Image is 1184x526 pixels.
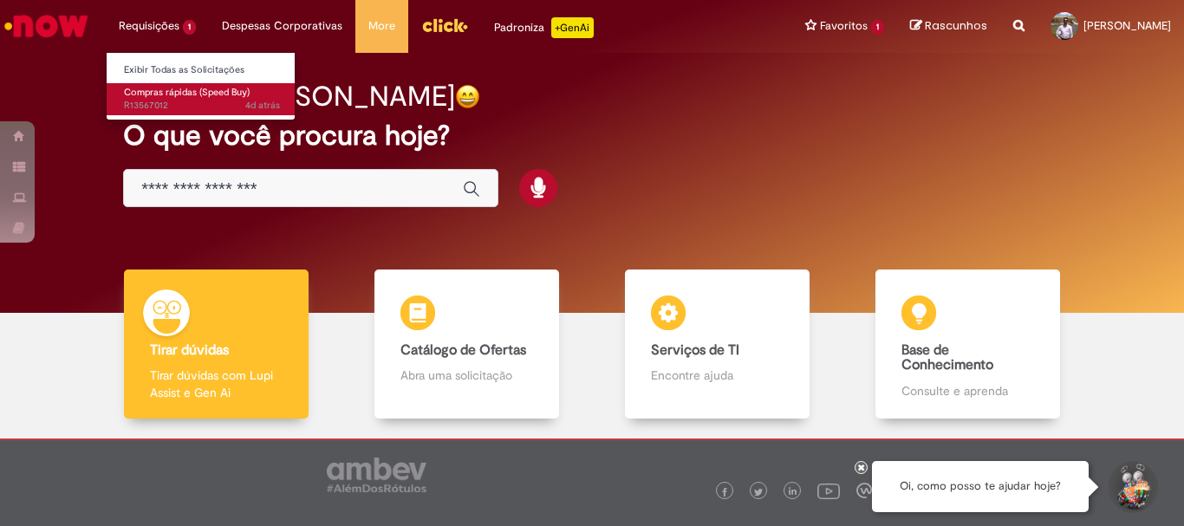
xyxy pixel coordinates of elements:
img: ServiceNow [2,9,91,43]
img: logo_footer_youtube.png [817,479,840,502]
p: Consulte e aprenda [901,382,1033,399]
p: Tirar dúvidas com Lupi Assist e Gen Ai [150,367,282,401]
span: 1 [183,20,196,35]
time: 25/09/2025 14:40:15 [245,99,280,112]
p: Encontre ajuda [651,367,783,384]
p: +GenAi [551,17,594,38]
img: logo_footer_twitter.png [754,488,763,497]
img: logo_footer_linkedin.png [789,487,797,497]
img: logo_footer_ambev_rotulo_gray.png [327,458,426,492]
h2: O que você procura hoje? [123,120,1061,151]
img: logo_footer_facebook.png [720,488,729,497]
img: click_logo_yellow_360x200.png [421,12,468,38]
div: Oi, como posso te ajudar hoje? [872,461,1089,512]
span: Favoritos [820,17,868,35]
img: happy-face.png [455,84,480,109]
button: Iniciar Conversa de Suporte [1106,461,1158,513]
div: Padroniza [494,17,594,38]
span: [PERSON_NAME] [1083,18,1171,33]
span: Compras rápidas (Speed Buy) [124,86,250,99]
a: Catálogo de Ofertas Abra uma solicitação [342,269,592,419]
a: Serviços de TI Encontre ajuda [592,269,842,419]
b: Serviços de TI [651,341,739,359]
a: Base de Conhecimento Consulte e aprenda [842,269,1093,419]
span: Requisições [119,17,179,35]
ul: Requisições [106,52,296,120]
a: Rascunhos [910,18,987,35]
a: Aberto R13567012 : Compras rápidas (Speed Buy) [107,83,297,115]
b: Tirar dúvidas [150,341,229,359]
span: 1 [871,20,884,35]
span: 4d atrás [245,99,280,112]
span: Rascunhos [925,17,987,34]
span: Despesas Corporativas [222,17,342,35]
span: More [368,17,395,35]
a: Tirar dúvidas Tirar dúvidas com Lupi Assist e Gen Ai [91,269,342,419]
b: Base de Conhecimento [901,341,993,374]
a: Exibir Todas as Solicitações [107,61,297,80]
p: Abra uma solicitação [400,367,532,384]
span: R13567012 [124,99,280,113]
img: logo_footer_workplace.png [856,483,872,498]
b: Catálogo de Ofertas [400,341,526,359]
